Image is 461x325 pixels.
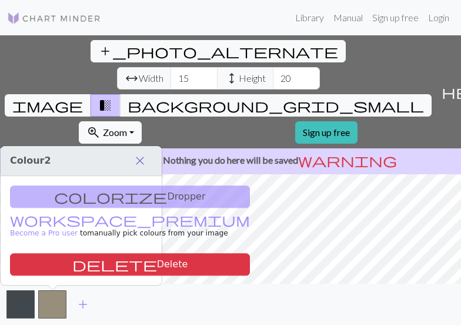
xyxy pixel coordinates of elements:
[368,6,423,29] a: Sign up free
[103,127,127,138] span: Zoom
[72,256,157,273] span: delete
[7,11,101,25] img: Logo
[10,217,250,237] small: to manually pick colours from your image
[139,71,163,85] span: Width
[295,121,358,144] a: Sign up free
[10,253,250,276] button: Delete color
[128,97,424,114] span: background_grid_small
[5,153,456,167] p: Nothing you do here will be saved
[98,97,112,114] span: transition_fade
[298,152,397,168] span: warning
[133,152,147,169] span: close
[12,97,83,114] span: image
[10,155,51,167] span: Colour 2
[68,293,98,316] button: Add color
[290,6,329,29] a: Library
[98,43,338,59] span: add_photo_alternate
[10,211,250,228] span: workspace_premium
[128,151,152,171] button: Close
[79,121,142,144] button: Zoom
[86,124,101,141] span: zoom_in
[225,70,239,87] span: height
[239,71,266,85] span: Height
[10,217,250,237] a: Become a Pro user
[423,6,454,29] a: Login
[76,296,90,313] span: add
[125,70,139,87] span: arrow_range
[329,6,368,29] a: Manual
